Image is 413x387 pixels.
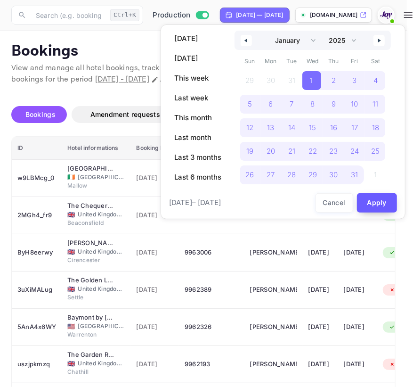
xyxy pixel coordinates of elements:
button: 28 [281,163,302,182]
span: 24 [350,143,359,160]
button: 22 [302,140,324,158]
span: 15 [309,119,316,136]
button: 30 [323,163,344,182]
button: 24 [344,140,365,158]
span: 9 [332,96,336,113]
button: [DATE] [169,50,227,66]
button: Apply [357,193,397,213]
button: 2 [323,69,344,88]
span: 7 [290,96,293,113]
span: Wed [302,54,324,69]
span: 28 [287,166,296,183]
button: Last week [169,90,227,106]
span: 6 [268,96,273,113]
span: Sat [365,54,386,69]
button: 25 [365,140,386,158]
button: 21 [281,140,302,158]
button: This week [169,70,227,86]
span: 8 [310,96,315,113]
button: 9 [323,92,344,111]
button: Last 3 months [169,149,227,165]
span: 16 [330,119,337,136]
button: 3 [344,69,365,88]
span: 25 [372,143,380,160]
button: 6 [260,92,282,111]
span: 31 [351,166,358,183]
button: [DATE] [169,31,227,47]
span: 18 [372,119,379,136]
span: Fri [344,54,365,69]
button: 15 [302,116,324,135]
span: 10 [351,96,358,113]
span: 2 [332,72,336,89]
span: 23 [330,143,338,160]
span: 11 [373,96,379,113]
button: 31 [344,163,365,182]
button: 27 [260,163,282,182]
span: 1 [310,72,313,89]
span: 29 [308,166,317,183]
span: 30 [330,166,338,183]
button: Last 6 months [169,169,227,185]
span: 5 [248,96,252,113]
button: 18 [365,116,386,135]
span: Sun [239,54,260,69]
span: 19 [246,143,253,160]
span: 21 [288,143,295,160]
button: 5 [239,92,260,111]
span: 17 [351,119,358,136]
button: 8 [302,92,324,111]
button: Cancel [316,193,353,213]
span: Tue [281,54,302,69]
button: 17 [344,116,365,135]
button: 4 [365,69,386,88]
span: 22 [308,143,317,160]
button: 23 [323,140,344,158]
button: Last month [169,130,227,146]
span: 4 [373,72,378,89]
button: 10 [344,92,365,111]
button: 7 [281,92,302,111]
button: 13 [260,116,282,135]
button: 12 [239,116,260,135]
button: 14 [281,116,302,135]
button: 26 [239,163,260,182]
button: 1 [302,69,324,88]
button: 29 [302,163,324,182]
span: Mon [260,54,282,69]
button: 16 [323,116,344,135]
button: 20 [260,140,282,158]
span: 26 [245,166,254,183]
button: This month [169,110,227,126]
span: 14 [288,119,295,136]
span: 27 [267,166,275,183]
span: Thu [323,54,344,69]
span: [DATE] – [DATE] [169,198,221,208]
span: 3 [353,72,357,89]
span: 12 [246,119,253,136]
span: 13 [267,119,274,136]
button: 11 [365,92,386,111]
button: 19 [239,140,260,158]
span: 20 [267,143,275,160]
